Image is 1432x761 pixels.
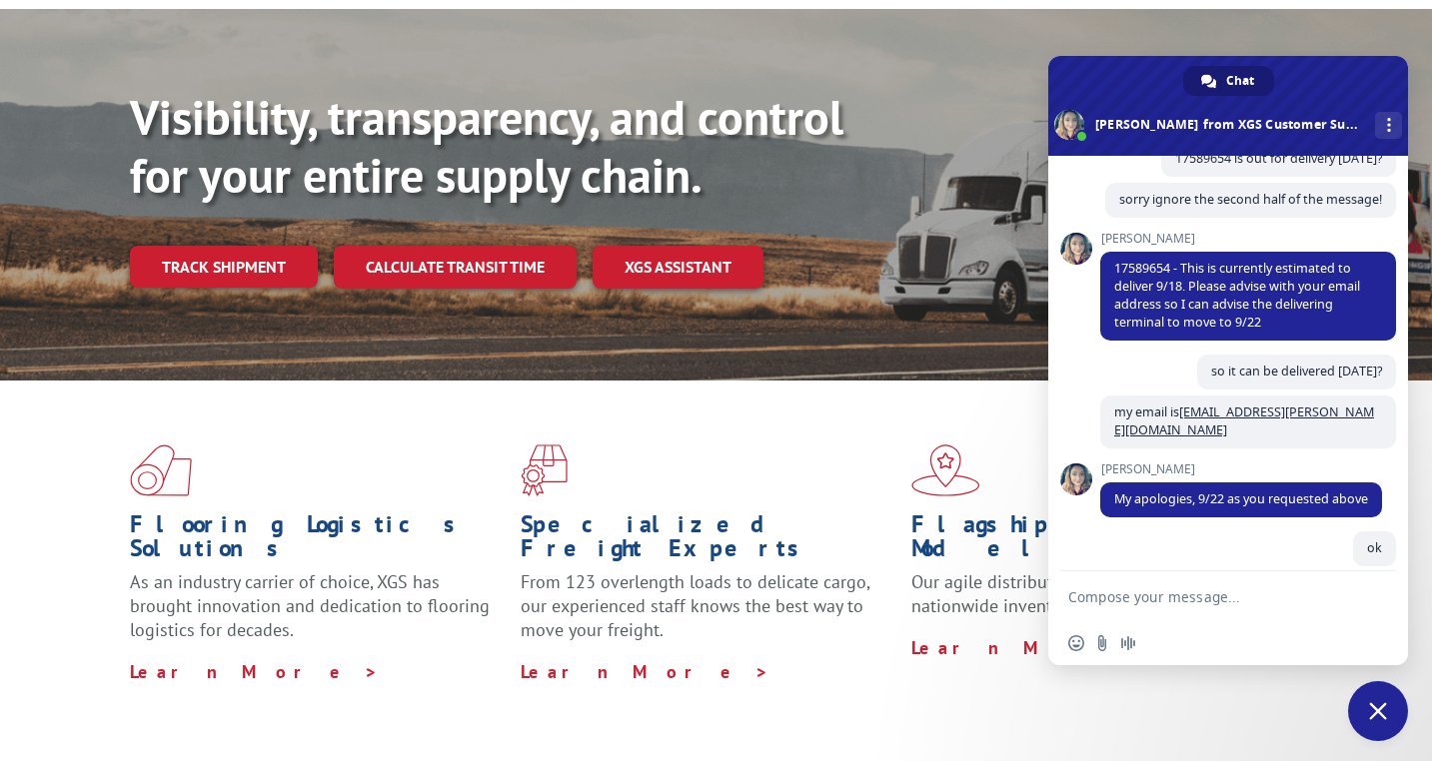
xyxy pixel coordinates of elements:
b: Visibility, transparency, and control for your entire supply chain. [130,86,843,206]
span: As an industry carrier of choice, XGS has brought innovation and dedication to flooring logistics... [130,570,490,641]
div: More channels [1375,112,1402,139]
span: Insert an emoji [1068,635,1084,651]
span: Audio message [1120,635,1136,651]
img: xgs-icon-total-supply-chain-intelligence-red [130,444,192,496]
span: Send a file [1094,635,1110,651]
a: Learn More > [521,660,769,683]
h1: Specialized Freight Experts [521,512,896,570]
a: Learn More > [130,660,379,683]
span: sorry ignore the second half of the message! [1119,191,1382,208]
span: Chat [1226,66,1254,96]
a: Track shipment [130,246,318,288]
span: My apologies, 9/22 as you requested above [1114,490,1368,507]
a: [EMAIL_ADDRESS][PERSON_NAME][DOMAIN_NAME] [1114,403,1374,438]
h1: Flagship Distribution Model [911,512,1287,570]
a: Calculate transit time [334,246,577,289]
div: Close chat [1348,681,1408,741]
a: Learn More > [911,636,1160,659]
span: ok [1367,539,1382,556]
div: Chat [1183,66,1274,96]
img: xgs-icon-focused-on-flooring-red [521,444,568,496]
span: 17589654 - This is currently estimated to deliver 9/18. Please advise with your email address so ... [1114,260,1360,331]
span: Our agile distribution network gives you nationwide inventory management on demand. [911,570,1279,617]
img: xgs-icon-flagship-distribution-model-red [911,444,980,496]
h1: Flooring Logistics Solutions [130,512,506,570]
span: so it can be delivered [DATE]? [1211,363,1382,380]
span: [PERSON_NAME] [1100,232,1396,246]
span: my email is [1114,403,1374,438]
p: From 123 overlength loads to delicate cargo, our experienced staff knows the best way to move you... [521,570,896,659]
span: [PERSON_NAME] [1100,462,1382,476]
textarea: Compose your message... [1068,588,1344,606]
a: XGS ASSISTANT [593,246,763,289]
